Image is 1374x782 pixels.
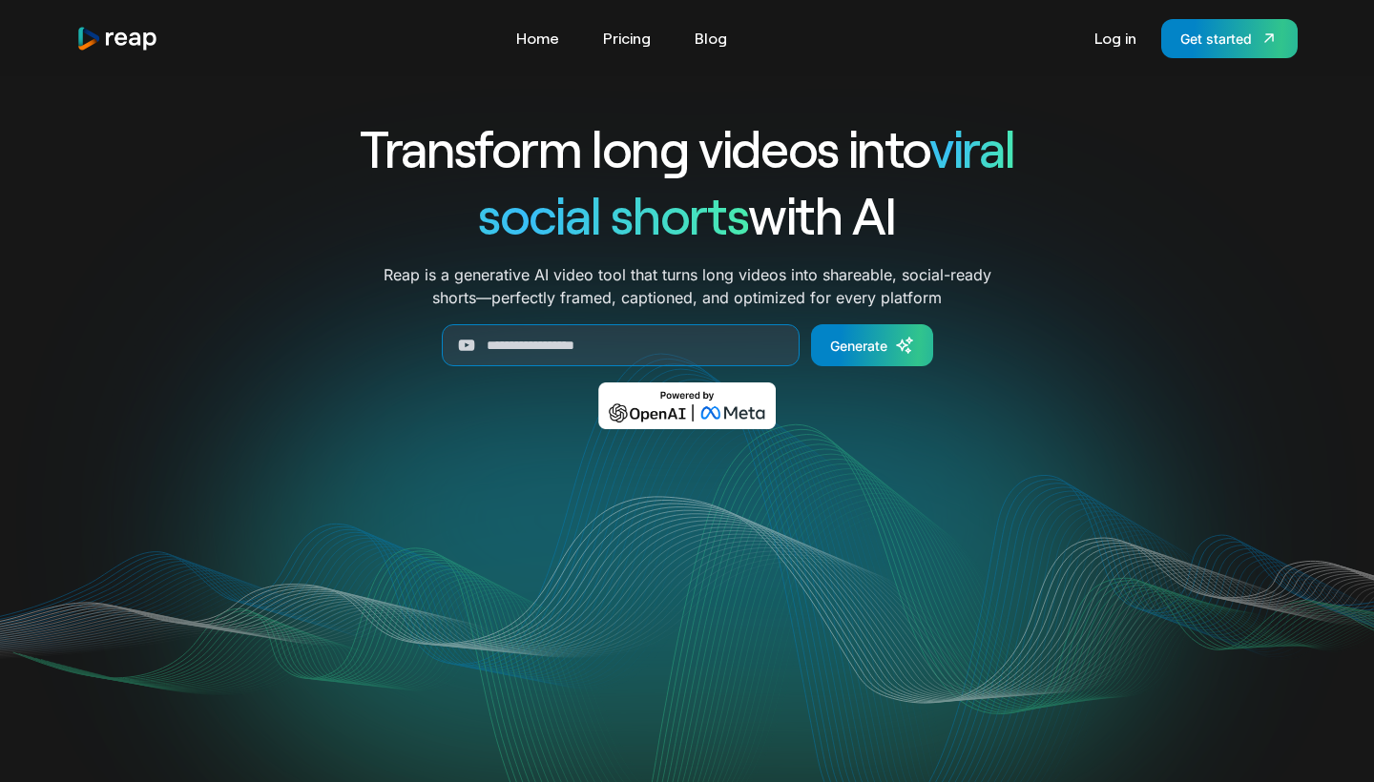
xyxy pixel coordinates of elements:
div: Generate [830,336,887,356]
a: Blog [685,23,737,53]
a: Pricing [593,23,660,53]
h1: with AI [290,181,1084,248]
img: Powered by OpenAI & Meta [598,382,777,429]
form: Generate Form [290,324,1084,366]
span: social shorts [478,183,748,245]
span: viral [929,116,1014,178]
a: Home [507,23,569,53]
a: home [76,26,158,51]
a: Get started [1161,19,1298,58]
a: Generate [811,324,933,366]
h1: Transform long videos into [290,114,1084,181]
a: Log in [1085,23,1146,53]
div: Get started [1180,29,1252,49]
p: Reap is a generative AI video tool that turns long videos into shareable, social-ready shorts—per... [384,263,991,309]
img: reap logo [76,26,158,51]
